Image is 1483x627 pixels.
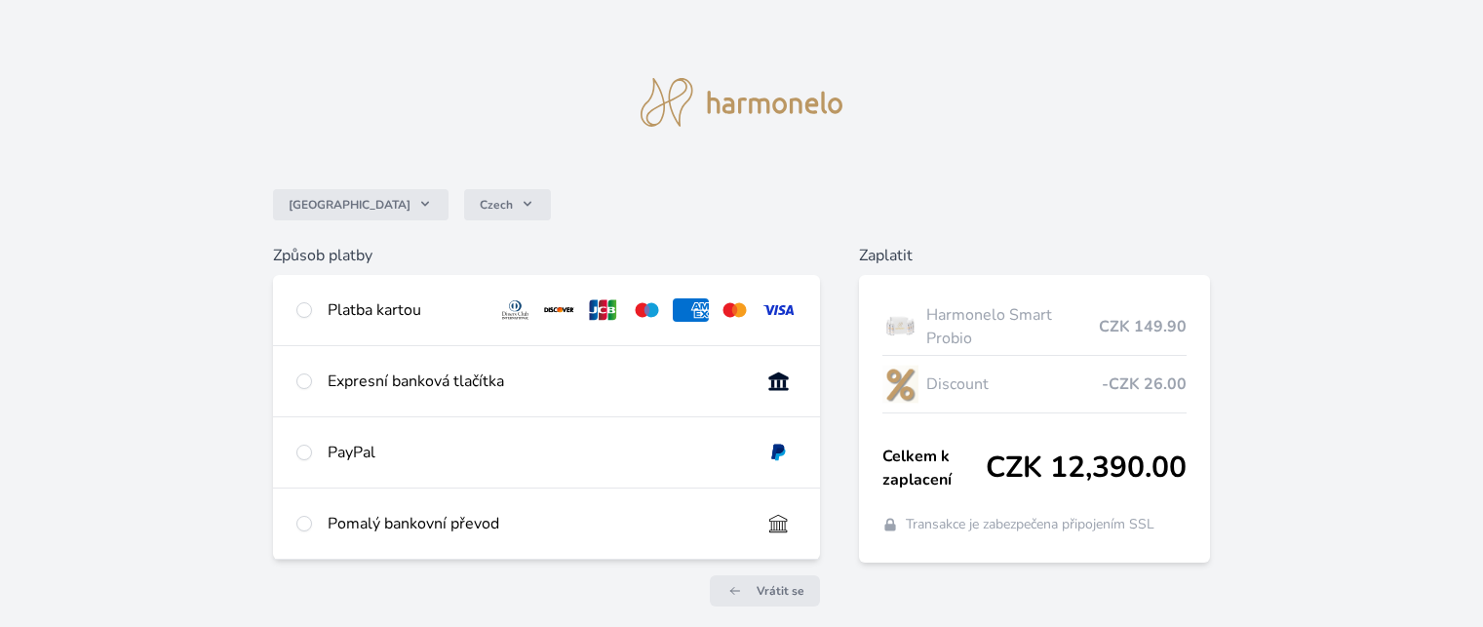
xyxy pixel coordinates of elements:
[717,298,753,322] img: mc.svg
[328,441,744,464] div: PayPal
[710,575,820,607] a: Vrátit se
[906,515,1154,534] span: Transakce je zabezpečena připojením SSL
[328,298,482,322] div: Platba kartou
[926,303,1098,350] span: Harmonelo Smart Probio
[882,445,986,491] span: Celkem k zaplacení
[541,298,577,322] img: discover.svg
[1099,315,1187,338] span: CZK 149.90
[328,512,744,535] div: Pomalý bankovní převod
[986,451,1187,486] span: CZK 12,390.00
[882,302,919,351] img: Box-6-lahvi-SMART-PROBIO-1_(1)-lo.png
[641,78,843,127] img: logo.svg
[480,197,513,213] span: Czech
[761,441,797,464] img: paypal.svg
[761,512,797,535] img: bankTransfer_IBAN.svg
[629,298,665,322] img: maestro.svg
[1102,372,1187,396] span: -CZK 26.00
[757,583,804,599] span: Vrátit se
[585,298,621,322] img: jcb.svg
[761,298,797,322] img: visa.svg
[273,244,819,267] h6: Způsob platby
[497,298,533,322] img: diners.svg
[761,370,797,393] img: onlineBanking_CZ.svg
[273,189,449,220] button: [GEOGRAPHIC_DATA]
[289,197,410,213] span: [GEOGRAPHIC_DATA]
[328,370,744,393] div: Expresní banková tlačítka
[882,360,919,409] img: discount-lo.png
[859,244,1210,267] h6: Zaplatit
[673,298,709,322] img: amex.svg
[464,189,551,220] button: Czech
[926,372,1101,396] span: Discount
